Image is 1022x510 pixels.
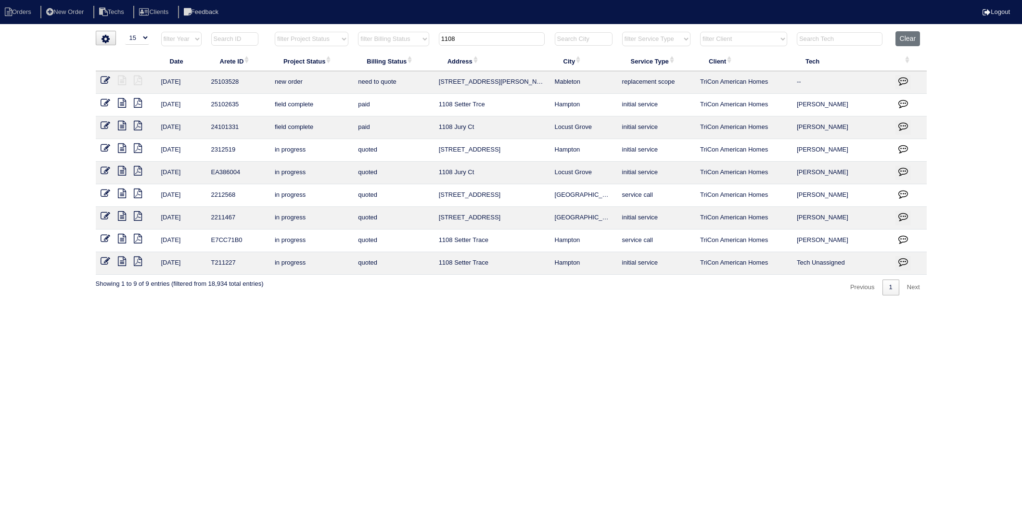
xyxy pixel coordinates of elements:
td: [STREET_ADDRESS][PERSON_NAME] [434,71,550,94]
a: Next [900,280,927,295]
td: TriCon American Homes [695,94,792,116]
input: Search Address [439,32,545,46]
td: replacement scope [617,71,695,94]
td: Hampton [550,94,617,116]
div: Showing 1 to 9 of 9 entries (filtered from 18,934 total entries) [96,275,264,288]
td: [DATE] [156,139,206,162]
td: quoted [353,162,434,184]
td: 25103528 [206,71,270,94]
th: Address: activate to sort column ascending [434,51,550,71]
td: new order [270,71,353,94]
td: initial service [617,162,695,184]
td: TriCon American Homes [695,229,792,252]
td: [DATE] [156,71,206,94]
li: Techs [93,6,132,19]
a: 1 [882,280,899,295]
td: [STREET_ADDRESS] [434,139,550,162]
input: Search ID [211,32,258,46]
td: TriCon American Homes [695,162,792,184]
td: TriCon American Homes [695,116,792,139]
td: [PERSON_NAME] [792,184,891,207]
td: need to quote [353,71,434,94]
td: E7CC71B0 [206,229,270,252]
td: [DATE] [156,252,206,275]
td: initial service [617,139,695,162]
td: in progress [270,139,353,162]
td: in progress [270,252,353,275]
td: TriCon American Homes [695,139,792,162]
li: Clients [133,6,176,19]
td: [PERSON_NAME] [792,207,891,229]
td: [PERSON_NAME] [792,116,891,139]
td: field complete [270,116,353,139]
td: 2312519 [206,139,270,162]
td: [PERSON_NAME] [792,229,891,252]
td: Mableton [550,71,617,94]
td: TriCon American Homes [695,207,792,229]
td: [STREET_ADDRESS] [434,207,550,229]
li: New Order [40,6,91,19]
td: in progress [270,162,353,184]
td: TriCon American Homes [695,252,792,275]
td: TriCon American Homes [695,71,792,94]
td: [DATE] [156,162,206,184]
td: 1108 Jury Ct [434,162,550,184]
td: in progress [270,229,353,252]
td: in progress [270,207,353,229]
th: Service Type: activate to sort column ascending [617,51,695,71]
td: quoted [353,139,434,162]
td: Tech Unassigned [792,252,891,275]
td: initial service [617,207,695,229]
th: Date [156,51,206,71]
a: Clients [133,8,176,15]
a: New Order [40,8,91,15]
th: City: activate to sort column ascending [550,51,617,71]
td: paid [353,94,434,116]
td: paid [353,116,434,139]
td: in progress [270,184,353,207]
td: quoted [353,229,434,252]
th: Arete ID: activate to sort column ascending [206,51,270,71]
th: Tech [792,51,891,71]
td: [DATE] [156,184,206,207]
td: [DATE] [156,229,206,252]
td: 2212568 [206,184,270,207]
li: Feedback [178,6,226,19]
button: Clear [895,31,920,46]
input: Search City [555,32,613,46]
td: 1108 Setter Trce [434,94,550,116]
td: 24101331 [206,116,270,139]
td: [PERSON_NAME] [792,162,891,184]
td: [GEOGRAPHIC_DATA] [550,184,617,207]
td: Locust Grove [550,116,617,139]
td: service call [617,229,695,252]
td: EA386004 [206,162,270,184]
td: 1108 Setter Trace [434,252,550,275]
td: Hampton [550,229,617,252]
td: [DATE] [156,94,206,116]
th: Client: activate to sort column ascending [695,51,792,71]
td: quoted [353,207,434,229]
td: initial service [617,116,695,139]
td: 2211467 [206,207,270,229]
td: [PERSON_NAME] [792,94,891,116]
td: Hampton [550,139,617,162]
td: [DATE] [156,207,206,229]
td: T211227 [206,252,270,275]
td: Hampton [550,252,617,275]
a: Previous [843,280,881,295]
td: quoted [353,252,434,275]
td: -- [792,71,891,94]
a: Logout [983,8,1010,15]
th: Billing Status: activate to sort column ascending [353,51,434,71]
td: 25102635 [206,94,270,116]
th: Project Status: activate to sort column ascending [270,51,353,71]
td: initial service [617,252,695,275]
td: service call [617,184,695,207]
input: Search Tech [797,32,882,46]
td: [PERSON_NAME] [792,139,891,162]
td: [GEOGRAPHIC_DATA] [550,207,617,229]
td: 1108 Setter Trace [434,229,550,252]
th: : activate to sort column ascending [891,51,927,71]
td: [STREET_ADDRESS] [434,184,550,207]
